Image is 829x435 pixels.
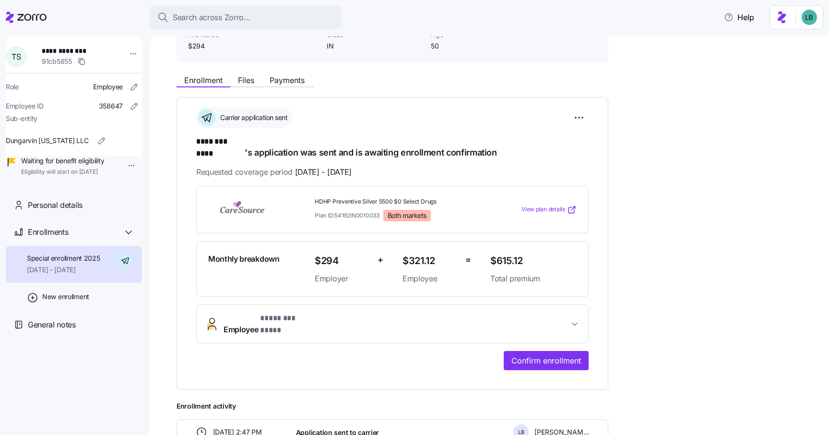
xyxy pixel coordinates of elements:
span: Enrollments [28,226,68,238]
span: Confirm enrollment [511,355,581,366]
span: Help [724,12,754,23]
span: Personal details [28,199,83,211]
h1: 's application was sent and is awaiting enrollment confirmation [196,136,589,158]
span: [DATE] - [DATE] [295,166,352,178]
span: Role [6,82,19,92]
span: Requested coverage period [196,166,352,178]
span: HDHP Preventive Silver 5500 $0 Select Drugs [315,198,483,206]
a: View plan details [521,205,577,215]
span: $294 [315,253,370,269]
span: Payments [270,76,305,84]
span: = [465,253,471,267]
span: Monthly breakdown [208,253,280,265]
span: New enrollment [42,292,89,302]
span: Special enrollment 2025 [27,254,100,263]
span: Employee [403,273,458,285]
span: Enrollment [184,76,223,84]
span: 358647 [99,101,123,111]
span: Files [238,76,254,84]
span: Employee ID [6,101,44,111]
span: Plan ID: 54192IN0010033 [315,211,379,219]
span: Waiting for benefit eligibility [21,156,104,166]
span: + [378,253,383,267]
span: IN [327,41,423,51]
span: Both markets [388,211,426,220]
span: View plan details [521,205,565,214]
span: Dungarvin [US_STATE] LLC [6,136,88,145]
span: 91cb5855 [42,57,72,66]
span: $294 [188,41,319,51]
span: 50 [431,41,527,51]
span: Sub-entity [6,114,37,123]
span: $321.12 [403,253,458,269]
span: Eligibility will start on [DATE] [21,168,104,176]
span: L B [518,430,524,435]
button: Confirm enrollment [504,351,589,370]
span: [DATE] - [DATE] [27,265,100,275]
span: Employee [93,82,123,92]
span: Search across Zorro... [173,12,250,24]
span: Carrier application sent [217,113,287,122]
button: Search across Zorro... [150,6,342,29]
span: General notes [28,319,76,331]
img: CareSource [208,199,277,221]
span: T S [12,53,21,60]
span: Total premium [490,273,577,285]
button: Help [716,8,762,27]
span: Employer [315,273,370,285]
span: Employee [224,313,313,336]
span: $615.12 [490,253,577,269]
img: 55738f7c4ee29e912ff6c7eae6e0401b [802,10,817,25]
span: Enrollment activity [177,401,608,411]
